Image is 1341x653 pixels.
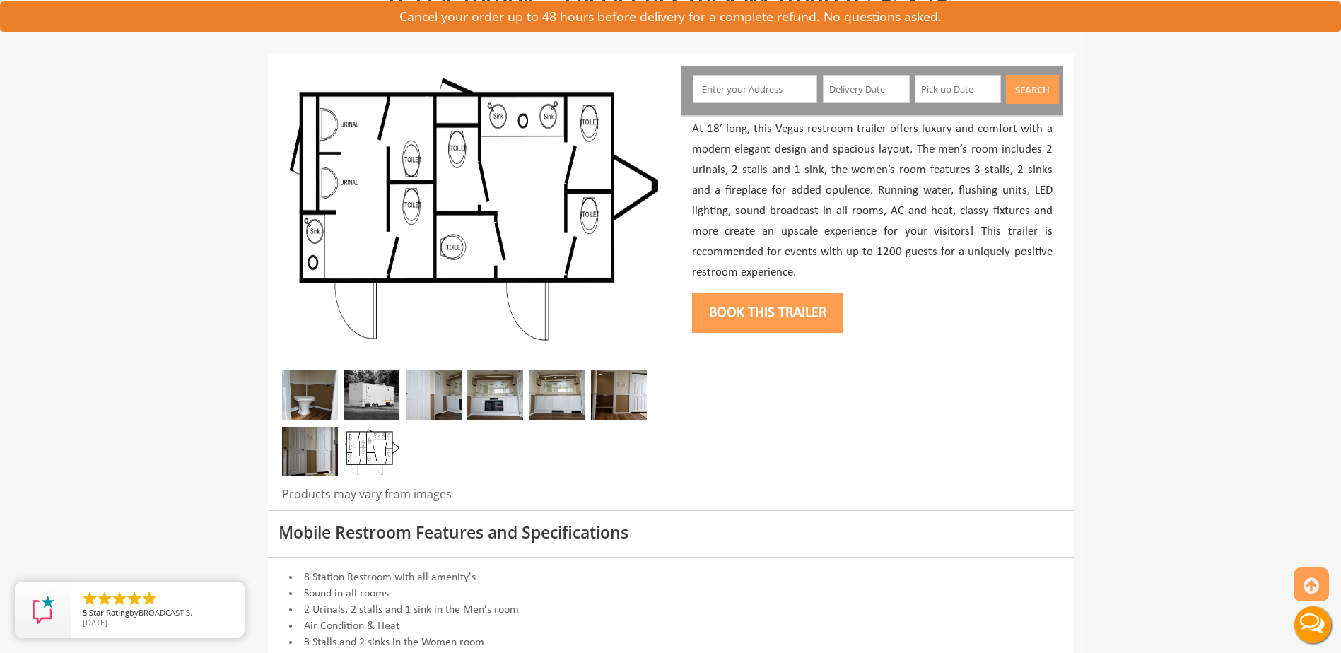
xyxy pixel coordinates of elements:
img: Inside view of eight station vegas [591,370,647,420]
span: BROADCAST S. [139,607,192,618]
li: Sound in all rooms [279,586,1063,602]
div: Products may vary from images [279,486,660,510]
input: Enter your Address [693,75,817,103]
li:  [81,590,98,607]
li: 3 Stalls and 2 sinks in the Women room [279,635,1063,651]
input: Delivery Date [823,75,910,103]
img: An image of 8 station shower outside view [279,66,660,349]
button: Book this trailer [692,293,843,333]
span: Star Rating [89,607,129,618]
span: by [83,608,233,618]
img: An image of eight station vegas stall [282,370,338,420]
li: Air Condition & Heat [279,618,1063,635]
input: Pick up Date [915,75,1002,103]
img: An inside view of the eight station vegas sinks and mirrors [529,370,585,420]
img: an image of sinks fireplace of eight station vegas [467,370,523,420]
span: [DATE] [83,617,107,628]
img: Eight station vegas doors [282,427,338,476]
li:  [126,590,143,607]
img: Review Rating [29,596,57,624]
li: 2 Urinals, 2 stalls and 1 sink in the Men's room [279,602,1063,618]
button: Live Chat [1284,596,1341,653]
img: Inside view of eight station vegas [406,370,462,420]
li:  [141,590,158,607]
img: Floor Plan of 8 station restroom with sink and toilet [344,427,399,476]
p: At 18’ long, this Vegas restroom trailer offers luxury and comfort with a modern elegant design a... [692,119,1053,283]
h3: Mobile Restroom Features and Specifications [279,524,1063,541]
img: An image of 8 station shower outside view [344,370,399,420]
li:  [111,590,128,607]
li: 8 Station Restroom with all amenity's [279,570,1063,586]
li:  [96,590,113,607]
button: Search [1006,75,1059,104]
span: 5 [83,607,87,618]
